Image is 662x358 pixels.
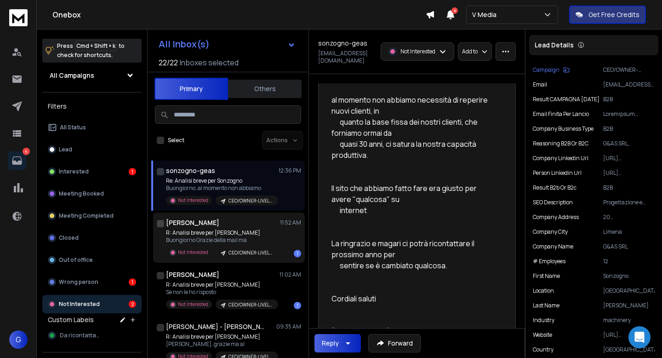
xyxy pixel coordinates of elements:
[603,125,655,133] p: B2B
[42,100,142,113] h3: Filters
[331,293,495,304] p: Cordiali saluti
[331,183,495,216] p: Il sito che abbiamo fatto fare era giusto per avere "qualcosa" su internet
[166,237,276,244] p: Buongiorno Grazie della mail ma
[331,94,495,161] p: al momento non abbiamo necessità di reperire nuovi clienti, in quanto la base fissa dei nostri cl...
[60,332,101,339] span: Da ricontattare
[603,346,655,353] p: [GEOGRAPHIC_DATA]
[59,146,72,153] p: Lead
[166,289,276,296] p: Se non le ho risposto
[9,330,28,349] button: G
[166,270,219,279] h1: [PERSON_NAME]
[603,96,655,103] p: B2B
[331,326,495,337] p: [PERSON_NAME] / G&AS
[180,57,239,68] h3: Inboxes selected
[42,185,142,203] button: Meeting Booked
[23,148,30,155] p: 4
[533,331,552,339] p: website
[129,278,136,286] div: 1
[603,140,655,147] p: G&AS SRL manufactures machinery for the food industry primarily for [PERSON_NAME] and pasta facto...
[533,272,560,280] p: First Name
[168,137,184,144] label: Select
[533,125,594,133] p: Company Business Type
[603,66,655,74] p: CEO/OWNER-LIVELLO 3 - CONSAPEVOLE DEL PROBLEMA-PERSONALIZZAZIONI TARGET A-TEST 1
[533,81,547,88] p: Email
[42,66,142,85] button: All Campaigns
[314,334,361,352] button: Reply
[59,278,98,286] p: Wrong person
[42,118,142,137] button: All Status
[322,339,339,348] div: Reply
[166,166,215,175] h1: sonzogno-geas
[331,238,495,271] p: La ringrazio e magari ci potrà ricontattare il prossimo anno per sentire se è cambiato qualcosa.
[535,40,574,50] p: Lead Details
[318,50,375,64] p: [EMAIL_ADDRESS][DOMAIN_NAME]
[59,168,89,175] p: Interested
[42,207,142,225] button: Meeting Completed
[603,317,655,324] p: machinery
[166,322,267,331] h1: [PERSON_NAME] - [PERSON_NAME]
[228,301,273,308] p: CEO/OWNER-LIVELLO 3 - CONSAPEVOLE DEL PROBLEMA-PERSONALIZZAZIONI TARGET A-TEST 1
[178,197,208,204] p: Not Interested
[59,190,104,197] p: Meeting Booked
[280,271,301,278] p: 11:02 AM
[8,151,26,170] a: 4
[129,168,136,175] div: 1
[57,41,125,60] p: Press to check for shortcuts.
[228,249,273,256] p: CEO/OWNER-LIVELLO 3 - CONSAPEVOLE DEL PROBLEMA-PERSONALIZZAZIONI TARGET A-TEST 1
[166,333,276,341] p: R: Analisi breve per [PERSON_NAME]
[42,251,142,269] button: Out of office
[294,250,301,257] div: 1
[603,243,655,250] p: G&AS SRL
[166,177,276,185] p: Re: Analisi breve per Sonzogno
[603,228,655,236] p: Limena
[166,185,276,192] p: Buongiorno, al momento non abbiamo
[533,346,554,353] p: Country
[228,197,273,204] p: CEO/OWNER-LIVELLO 3 - CONSAPEVOLE DEL PROBLEMA-PERSONALIZZAZIONI TARGET A-TEST 1
[603,184,655,191] p: B2B
[42,295,142,313] button: Not Interested2
[533,169,582,177] p: Person Linkedin Url
[533,96,599,103] p: Result CAMPAGNA [DATE]
[59,300,100,308] p: Not Interested
[166,281,276,289] p: R: Analisi breve per [PERSON_NAME]
[603,81,655,88] p: [EMAIL_ADDRESS][DOMAIN_NAME]
[42,273,142,291] button: Wrong person1
[603,272,655,280] p: Sonzogno
[166,229,276,237] p: R: Analisi breve per [PERSON_NAME]
[603,169,655,177] p: [URL][DOMAIN_NAME]
[48,315,94,324] h3: Custom Labels
[9,9,28,26] img: logo
[52,9,426,20] h1: Onebox
[400,48,435,55] p: Not Interested
[154,78,228,100] button: Primary
[603,331,655,339] p: [URL][DOMAIN_NAME]
[318,39,367,48] h1: sonzogno-geas
[166,218,219,227] h1: [PERSON_NAME]
[228,79,302,99] button: Others
[276,323,301,330] p: 09:35 AM
[533,287,554,294] p: location
[533,140,588,147] p: Reasoning B2B or B2C
[279,167,301,174] p: 12:36 PM
[42,162,142,181] button: Interested1
[533,66,559,74] p: Campaign
[533,317,554,324] p: industry
[151,35,303,53] button: All Inbox(s)
[129,300,136,308] div: 2
[603,155,655,162] p: [URL][DOMAIN_NAME]
[533,184,576,191] p: Result b2b or b2c
[533,302,559,309] p: Last Name
[166,341,276,348] p: [PERSON_NAME], grazie ma al
[603,110,655,118] p: Loremipsum Dolorsit, ametcon adipi elitsed doeius tempo incidi utl etdol magnaal enimadminim ve Q...
[159,57,178,68] span: 22 / 22
[451,7,458,14] span: 4
[533,228,568,236] p: Company City
[603,214,655,221] p: 20 [GEOGRAPHIC_DATA]
[75,40,117,51] span: Cmd + Shift + k
[588,10,639,19] p: Get Free Credits
[603,302,655,309] p: [PERSON_NAME]
[59,256,93,264] p: Out of office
